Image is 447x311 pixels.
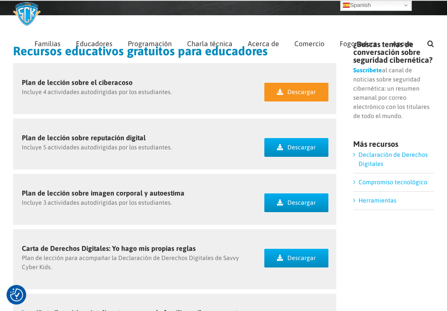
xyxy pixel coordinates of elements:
[264,138,328,157] a: Descargar
[34,28,434,57] nav: Menú principal
[392,28,412,57] a: Apoyo
[287,199,316,206] font: Descargar
[76,40,113,47] font: Educadores
[264,249,328,267] a: Descargar
[10,288,23,301] button: Preferencias de consentimiento
[358,151,428,167] a: Declaración de Derechos Digitales
[187,40,232,47] font: Charla técnica
[22,134,146,142] font: Plan de lección sobre reputación digital
[340,40,377,47] font: Fogonadura
[343,2,350,9] img: es
[22,78,133,86] font: Plan de lección sobre el ciberacoso
[353,139,398,149] font: Más recursos
[340,28,377,57] a: Fogonadura
[248,40,279,47] font: Acerca de
[294,40,324,47] font: Comercio
[128,40,172,47] font: Programación
[13,2,41,26] img: Logotipo de Savvy Cyber ​​Kids
[128,28,172,57] a: Programación
[22,199,172,206] font: Incluye 3 actividades autodirigidas por los estudiantes.
[248,28,279,57] a: Acerca de
[10,288,23,301] img: Revisar el botón de consentimiento
[264,83,328,101] a: Descargar
[287,254,316,261] font: Descargar
[287,88,316,95] font: Descargar
[287,144,316,151] font: Descargar
[358,179,427,186] a: Compromiso tecnológico
[294,28,324,57] a: Comercio
[22,144,172,151] font: Incluye 5 actividades autodirigidas por los estudiantes.
[353,67,382,74] a: Suscríbete
[22,244,196,252] font: Carta de Derechos Digitales: Yo hago mis propias reglas
[22,189,184,197] font: Plan de lección sobre imagen corporal y autoestima
[76,28,113,57] a: Educadores
[264,193,328,212] a: Descargar
[358,197,396,204] a: Herramientas
[392,40,412,47] font: Apoyo
[187,28,232,57] a: Charla técnica
[34,40,61,47] font: Familias
[427,28,434,57] a: Buscar
[22,254,239,270] font: Plan de lección para acompañar la Declaración de Derechos Digitales de Savvy Cyber ​​Kids.
[34,28,61,57] a: Familias
[22,88,172,95] font: Incluye 4 actividades autodirigidas por los estudiantes.
[353,67,430,119] font: al canal de noticias sobre seguridad cibernética: un resumen semanal por correo electrónico con l...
